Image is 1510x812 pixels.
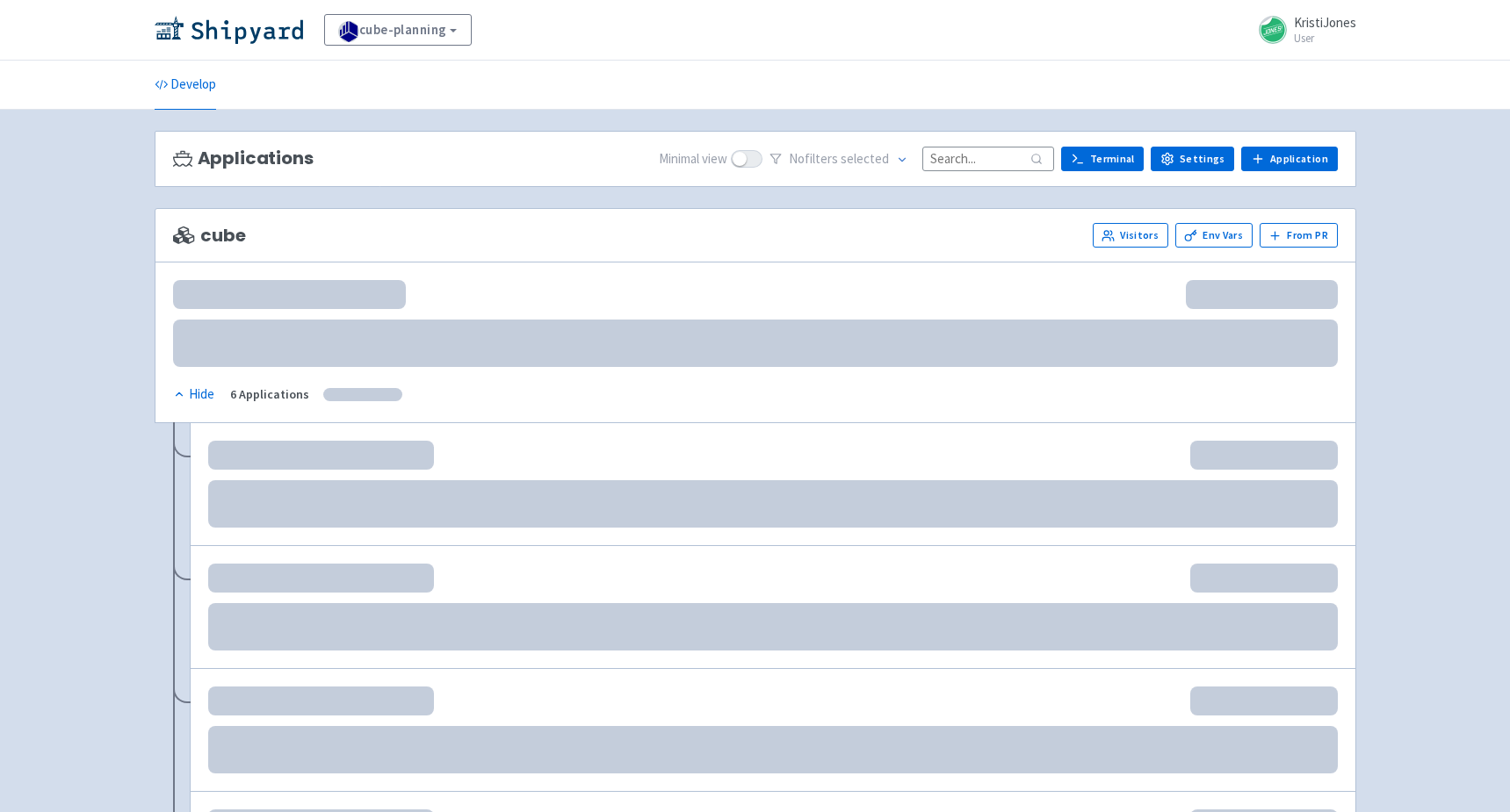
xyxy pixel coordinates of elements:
[155,16,303,44] img: Shipyard logo
[1241,147,1337,171] a: Application
[1175,223,1253,248] a: Env Vars
[1061,147,1144,171] a: Terminal
[1248,16,1356,44] a: KristiJones User
[173,148,314,169] h3: Applications
[324,14,472,46] a: cube-planning
[841,150,889,167] span: selected
[1260,223,1338,248] button: From PR
[1294,14,1356,31] span: KristiJones
[173,226,246,246] span: cube
[922,147,1054,170] input: Search...
[1294,32,1356,44] small: User
[173,384,216,405] button: Hide
[173,384,214,405] div: Hide
[1093,223,1168,248] a: Visitors
[659,149,727,169] span: Minimal view
[230,384,309,405] div: 6 Applications
[155,61,216,110] a: Develop
[1151,147,1234,171] a: Settings
[789,149,889,169] span: No filter s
